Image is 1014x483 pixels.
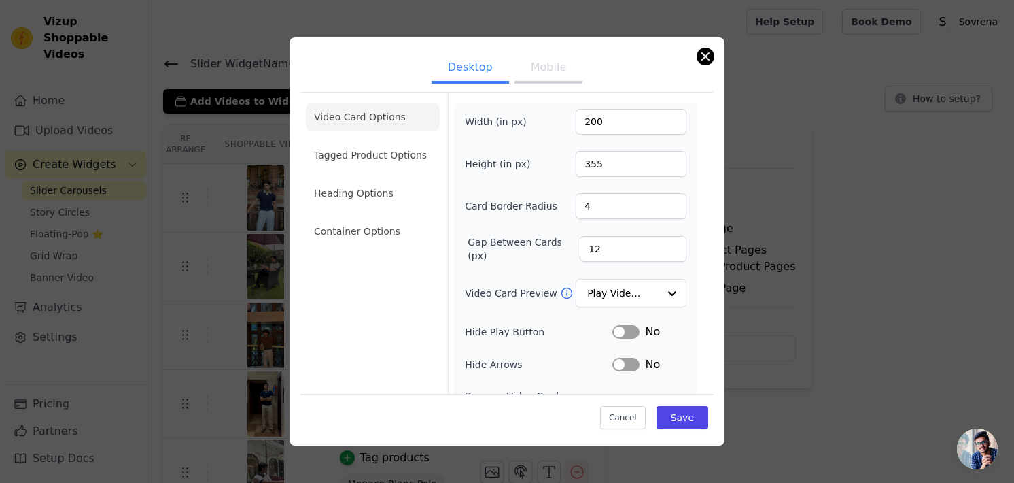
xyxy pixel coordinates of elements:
label: Hide Arrows [465,358,612,371]
label: Remove Video Card Shadow [465,389,599,416]
span: No [645,356,660,373]
label: Gap Between Cards (px) [468,235,580,263]
li: Tagged Product Options [306,141,440,169]
button: Mobile [514,54,582,84]
label: Card Border Radius [465,199,557,213]
button: Close modal [697,48,714,65]
label: Video Card Preview [465,286,559,300]
label: Width (in px) [465,115,539,129]
button: Desktop [432,54,509,84]
button: Save [657,406,708,429]
li: Heading Options [306,180,440,207]
label: Height (in px) [465,157,539,171]
li: Video Card Options [306,103,440,131]
div: Open chat [957,429,998,469]
li: Container Options [306,218,440,245]
button: Cancel [600,406,646,429]
label: Hide Play Button [465,325,612,339]
span: No [645,324,660,340]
